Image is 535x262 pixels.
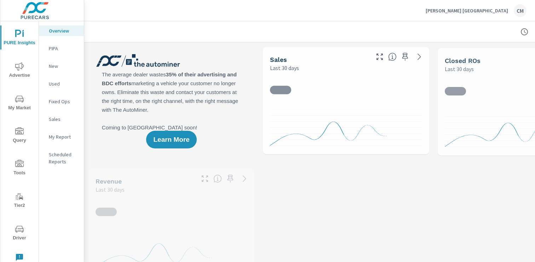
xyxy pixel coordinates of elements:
[49,133,78,140] p: My Report
[49,151,78,165] p: Scheduled Reports
[49,45,78,52] p: PIPA
[445,65,474,73] p: Last 30 days
[153,136,189,143] span: Learn More
[225,173,236,184] span: Save this to your personalized report
[399,51,411,63] span: Save this to your personalized report
[2,192,36,210] span: Tier2
[49,63,78,70] p: New
[2,127,36,145] span: Query
[270,64,299,72] p: Last 30 days
[2,95,36,112] span: My Market
[49,80,78,87] p: Used
[39,61,84,71] div: New
[96,177,122,185] h5: Revenue
[96,185,125,194] p: Last 30 days
[199,173,211,184] button: Make Fullscreen
[2,30,36,47] span: PURE Insights
[39,25,84,36] div: Overview
[39,43,84,54] div: PIPA
[213,174,222,183] span: Total sales revenue over the selected date range. [Source: This data is sourced from the dealer’s...
[49,98,78,105] p: Fixed Ops
[426,7,508,14] p: [PERSON_NAME] [GEOGRAPHIC_DATA]
[445,57,481,64] h5: Closed ROs
[39,149,84,167] div: Scheduled Reports
[2,225,36,242] span: Driver
[49,116,78,123] p: Sales
[514,4,527,17] div: CM
[2,160,36,177] span: Tools
[39,78,84,89] div: Used
[270,56,287,63] h5: Sales
[239,173,250,184] a: See more details in report
[2,62,36,80] span: Advertise
[414,51,425,63] a: See more details in report
[39,96,84,107] div: Fixed Ops
[146,131,196,149] button: Learn More
[374,51,385,63] button: Make Fullscreen
[39,114,84,124] div: Sales
[49,27,78,34] p: Overview
[39,132,84,142] div: My Report
[388,53,397,61] span: Number of vehicles sold by the dealership over the selected date range. [Source: This data is sou...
